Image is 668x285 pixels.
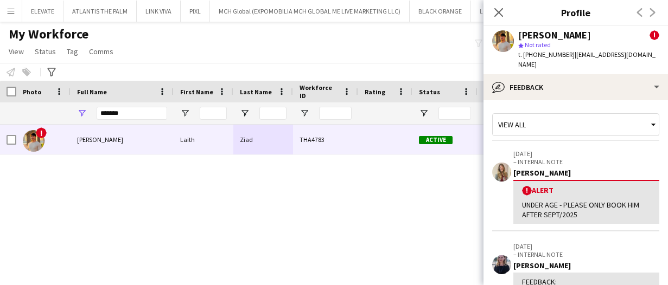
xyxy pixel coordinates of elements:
[300,108,309,118] button: Open Filter Menu
[240,108,250,118] button: Open Filter Menu
[67,47,78,56] span: Tag
[522,200,651,219] div: UNDER AGE - PLEASE ONLY BOOK HIM AFTER SEPT/2025
[513,250,659,258] p: – INTERNAL NOTE
[97,107,167,120] input: Full Name Filter Input
[9,47,24,56] span: View
[471,1,533,22] button: LOUIS VUITTON
[85,44,118,59] a: Comms
[410,1,471,22] button: BLACK ORANGE
[293,125,358,154] div: THA4783
[513,261,659,270] div: [PERSON_NAME]
[419,108,429,118] button: Open Filter Menu
[522,186,532,196] span: !
[513,150,659,158] p: [DATE]
[9,26,88,42] span: My Workforce
[174,125,233,154] div: Laith
[4,44,28,59] a: View
[513,242,659,250] p: [DATE]
[513,158,659,166] p: – INTERNAL NOTE
[89,47,113,56] span: Comms
[319,107,352,120] input: Workforce ID Filter Input
[483,74,668,100] div: Feedback
[30,44,60,59] a: Status
[200,107,227,120] input: First Name Filter Input
[180,108,190,118] button: Open Filter Menu
[525,41,551,49] span: Not rated
[438,107,471,120] input: Status Filter Input
[23,130,44,152] img: Laith Ziad
[77,135,123,144] span: [PERSON_NAME]
[513,168,659,178] div: [PERSON_NAME]
[210,1,410,22] button: MCH Global (EXPOMOBILIA MCH GLOBAL ME LIVE MARKETING LLC)
[63,1,137,22] button: ATLANTIS THE PALM
[181,1,210,22] button: PIXL
[240,88,272,96] span: Last Name
[483,5,668,20] h3: Profile
[419,136,453,144] span: Active
[300,83,339,100] span: Workforce ID
[419,88,440,96] span: Status
[35,47,56,56] span: Status
[365,88,385,96] span: Rating
[23,88,41,96] span: Photo
[233,125,293,154] div: Ziad
[650,30,659,40] span: !
[259,107,287,120] input: Last Name Filter Input
[45,66,58,79] app-action-btn: Advanced filters
[180,88,213,96] span: First Name
[518,30,591,40] div: [PERSON_NAME]
[498,120,526,129] span: View all
[522,185,651,196] div: Alert
[22,1,63,22] button: ELEVATE
[137,1,181,22] button: LINK VIVA
[62,44,82,59] a: Tag
[36,127,47,138] span: !
[77,88,107,96] span: Full Name
[77,108,87,118] button: Open Filter Menu
[478,125,543,154] div: Sharjah
[518,50,575,59] span: t. [PHONE_NUMBER]
[518,50,656,68] span: | [EMAIL_ADDRESS][DOMAIN_NAME]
